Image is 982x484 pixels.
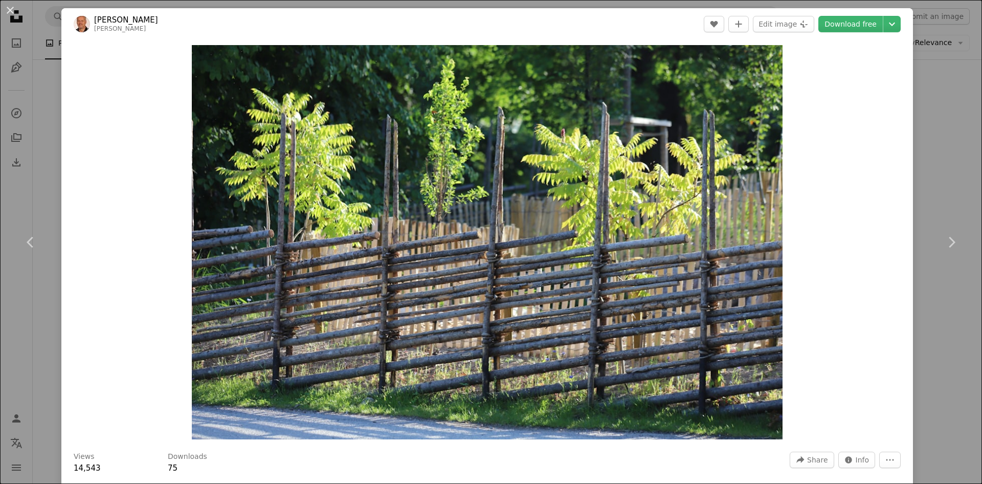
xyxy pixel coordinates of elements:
[168,464,177,473] span: 75
[728,16,749,32] button: Add to Collection
[704,16,724,32] button: Like
[192,45,783,439] img: A wooden fence next to a road with trees in the background
[838,452,876,468] button: Stats about this image
[753,16,814,32] button: Edit image
[883,16,901,32] button: Choose download size
[168,452,207,462] h3: Downloads
[74,452,95,462] h3: Views
[818,16,883,32] a: Download free
[74,16,90,32] img: Go to Christer Lässman's profile
[94,25,146,32] a: [PERSON_NAME]
[879,452,901,468] button: More Actions
[790,452,834,468] button: Share this image
[74,464,101,473] span: 14,543
[921,193,982,291] a: Next
[192,45,783,439] button: Zoom in on this image
[94,15,158,25] a: [PERSON_NAME]
[856,452,869,468] span: Info
[807,452,828,468] span: Share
